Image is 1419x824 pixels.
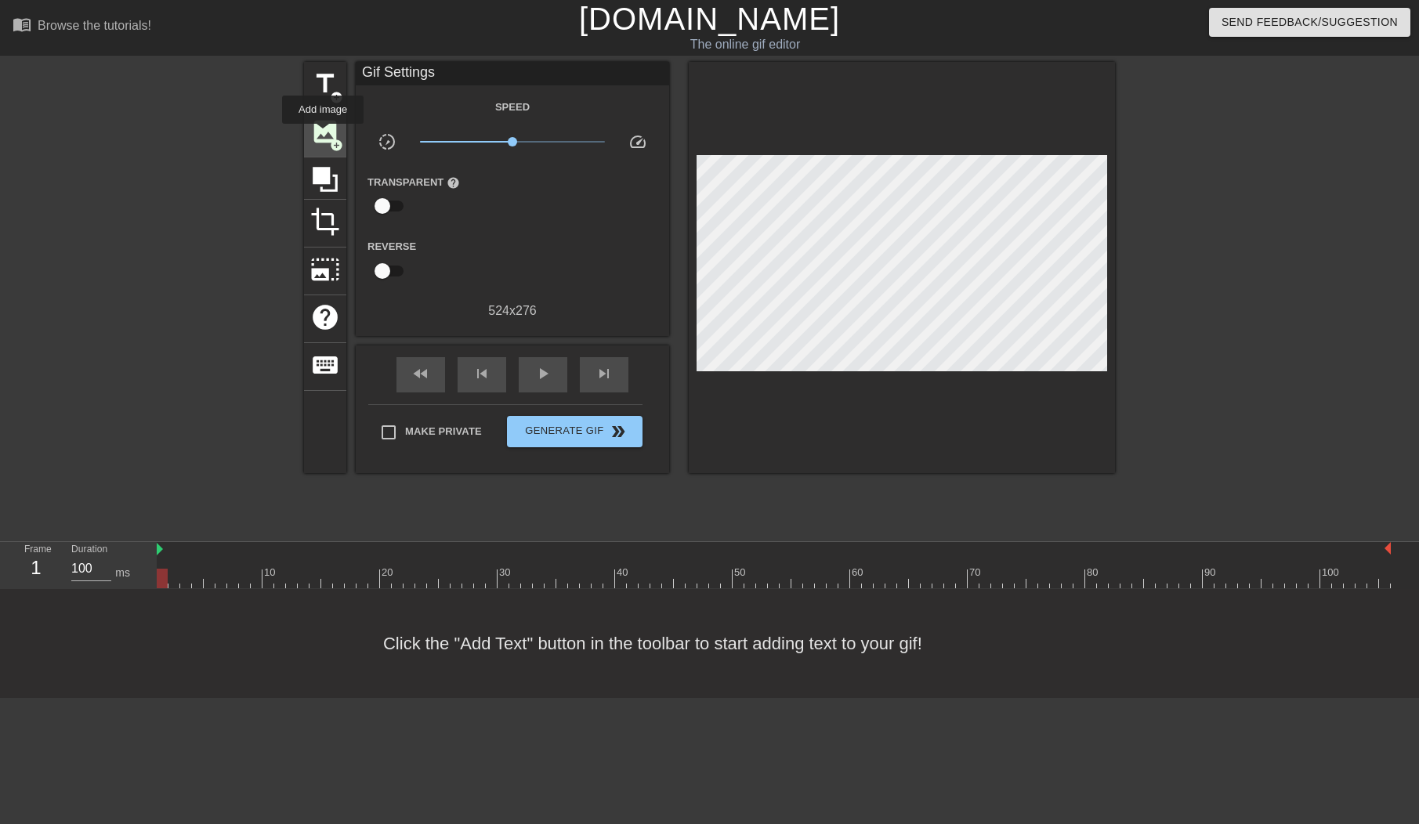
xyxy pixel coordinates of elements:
div: 80 [1087,565,1101,580]
div: 1 [24,554,48,582]
div: Frame [13,542,60,587]
div: 524 x 276 [356,302,669,320]
span: help [447,176,460,190]
span: title [310,69,340,99]
span: add_circle [330,139,343,152]
a: Browse the tutorials! [13,15,151,39]
span: add_circle [330,91,343,104]
div: Gif Settings [356,62,669,85]
span: double_arrow [609,422,628,441]
span: play_arrow [534,364,552,383]
a: [DOMAIN_NAME] [579,2,840,36]
span: image [310,117,340,146]
div: 10 [264,565,278,580]
span: Send Feedback/Suggestion [1222,13,1398,32]
span: skip_previous [472,364,491,383]
div: ms [115,565,130,581]
label: Reverse [367,239,416,255]
div: 90 [1204,565,1218,580]
span: photo_size_select_large [310,255,340,284]
span: slow_motion_video [378,132,396,151]
div: 60 [852,565,866,580]
div: Browse the tutorials! [38,19,151,32]
span: menu_book [13,15,31,34]
span: keyboard [310,350,340,380]
div: 30 [499,565,513,580]
span: crop [310,207,340,237]
button: Generate Gif [507,416,643,447]
span: Generate Gif [513,422,636,441]
div: 70 [969,565,983,580]
label: Speed [495,99,530,115]
div: 100 [1322,565,1341,580]
div: 20 [382,565,396,580]
button: Send Feedback/Suggestion [1209,8,1410,37]
span: fast_rewind [411,364,430,383]
div: 40 [617,565,631,580]
span: help [310,302,340,332]
span: skip_next [595,364,614,383]
span: speed [628,132,647,151]
span: Make Private [405,424,482,439]
label: Duration [71,545,107,555]
div: The online gif editor [481,35,1010,54]
label: Transparent [367,175,460,190]
div: 50 [734,565,748,580]
img: bound-end.png [1385,542,1391,555]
